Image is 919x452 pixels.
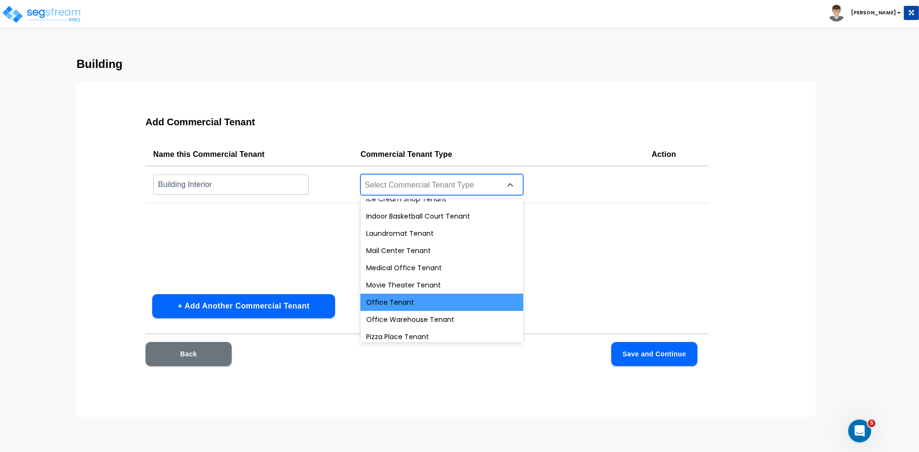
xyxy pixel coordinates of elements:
[146,117,709,128] h3: Add Commercial Tenant
[611,342,697,366] button: Save and Continue
[868,419,875,427] span: 5
[360,276,523,294] div: Movie Theater Tenant
[153,174,309,195] input: Commercial Tenant Name
[152,294,335,318] button: + Add Another Commercial Tenant
[360,328,523,345] div: Pizza Place Tenant
[77,57,842,71] h3: Building
[353,143,644,166] th: Commercial Tenant Type
[1,5,83,24] img: logo_pro_r.png
[360,242,523,259] div: Mail Center Tenant
[828,5,845,22] img: avatar.png
[360,225,523,242] div: Laundromat Tenant
[360,259,523,276] div: Medical Office Tenant
[146,342,232,366] button: Back
[644,143,709,166] th: Action
[360,294,523,311] div: Office Tenant
[851,9,896,16] b: [PERSON_NAME]
[360,190,523,208] div: Ice Cream Shop Tenant
[848,419,871,442] iframe: Intercom live chat
[146,143,353,166] th: Name this Commercial Tenant
[360,208,523,225] div: Indoor Basketball Court Tenant
[360,311,523,328] div: Office Warehouse Tenant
